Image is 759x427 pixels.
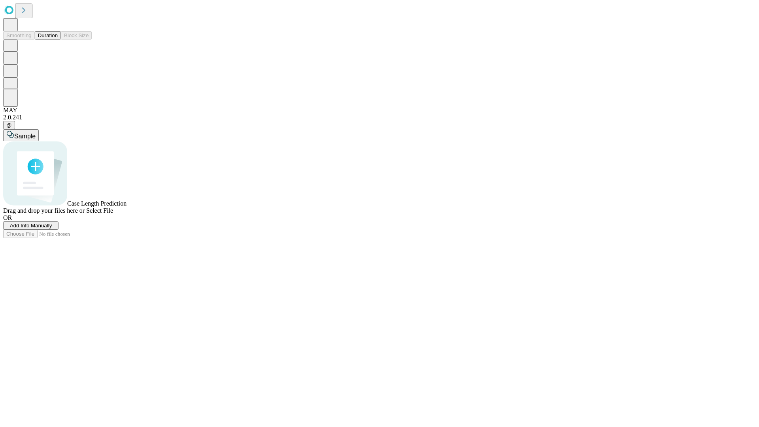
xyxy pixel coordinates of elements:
[67,200,126,207] span: Case Length Prediction
[3,121,15,129] button: @
[86,207,113,214] span: Select File
[3,114,756,121] div: 2.0.241
[10,223,52,229] span: Add Info Manually
[61,31,92,40] button: Block Size
[3,207,85,214] span: Drag and drop your files here or
[14,133,36,140] span: Sample
[3,31,35,40] button: Smoothing
[3,221,59,230] button: Add Info Manually
[3,214,12,221] span: OR
[6,122,12,128] span: @
[35,31,61,40] button: Duration
[3,107,756,114] div: MAY
[3,129,39,141] button: Sample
